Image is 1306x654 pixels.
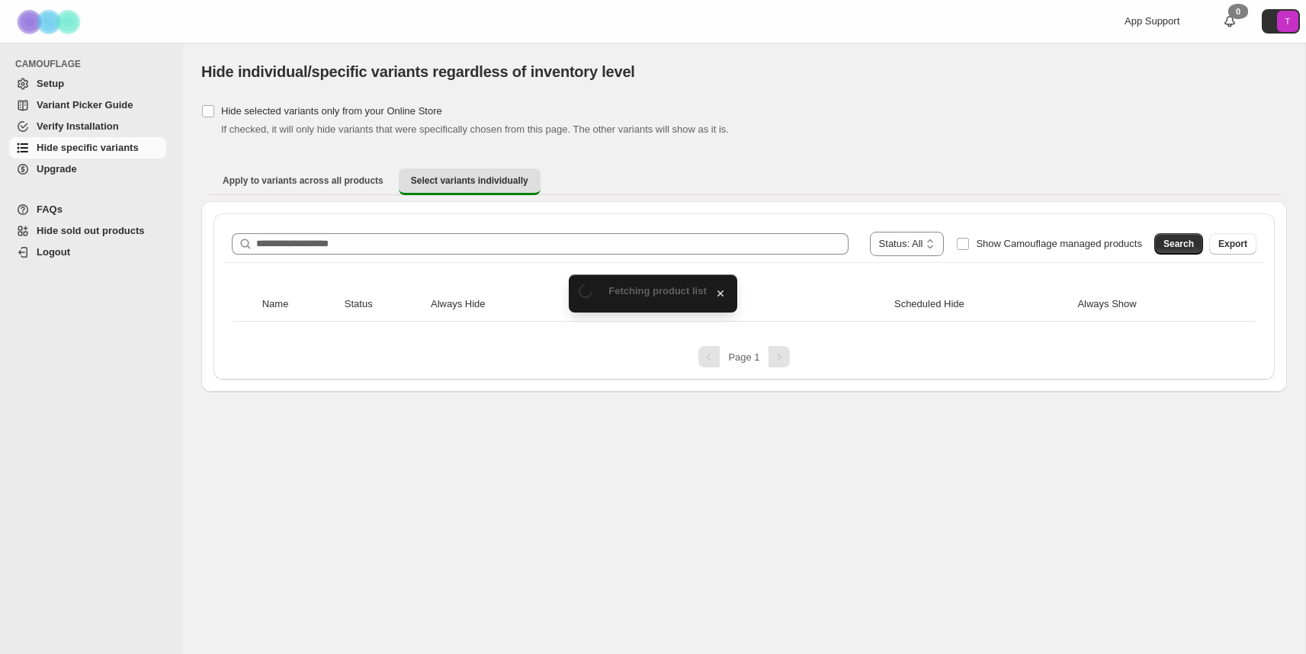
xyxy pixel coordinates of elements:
[9,95,166,116] a: Variant Picker Guide
[1154,233,1203,255] button: Search
[1285,17,1291,26] text: T
[426,287,573,322] th: Always Hide
[9,116,166,137] a: Verify Installation
[201,201,1287,392] div: Select variants individually
[1218,238,1247,250] span: Export
[37,142,139,153] span: Hide specific variants
[9,242,166,263] a: Logout
[223,175,383,187] span: Apply to variants across all products
[37,120,119,132] span: Verify Installation
[9,73,166,95] a: Setup
[258,287,340,322] th: Name
[226,346,1263,367] nav: Pagination
[1262,9,1300,34] button: Avatar with initials T
[976,238,1142,249] span: Show Camouflage managed products
[9,159,166,180] a: Upgrade
[1163,238,1194,250] span: Search
[1073,287,1231,322] th: Always Show
[37,163,77,175] span: Upgrade
[411,175,528,187] span: Select variants individually
[890,287,1073,322] th: Scheduled Hide
[15,58,172,70] span: CAMOUFLAGE
[1277,11,1298,32] span: Avatar with initials T
[37,99,133,111] span: Variant Picker Guide
[1125,15,1179,27] span: App Support
[37,204,63,215] span: FAQs
[210,168,396,193] button: Apply to variants across all products
[37,246,70,258] span: Logout
[37,78,64,89] span: Setup
[608,285,707,297] span: Fetching product list
[12,1,88,43] img: Camouflage
[399,168,541,195] button: Select variants individually
[221,105,442,117] span: Hide selected variants only from your Online Store
[201,63,635,80] span: Hide individual/specific variants regardless of inventory level
[9,137,166,159] a: Hide specific variants
[1222,14,1237,29] a: 0
[9,220,166,242] a: Hide sold out products
[221,123,729,135] span: If checked, it will only hide variants that were specifically chosen from this page. The other va...
[728,351,759,363] span: Page 1
[37,225,145,236] span: Hide sold out products
[340,287,426,322] th: Status
[1209,233,1256,255] button: Export
[1228,4,1248,19] div: 0
[9,199,166,220] a: FAQs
